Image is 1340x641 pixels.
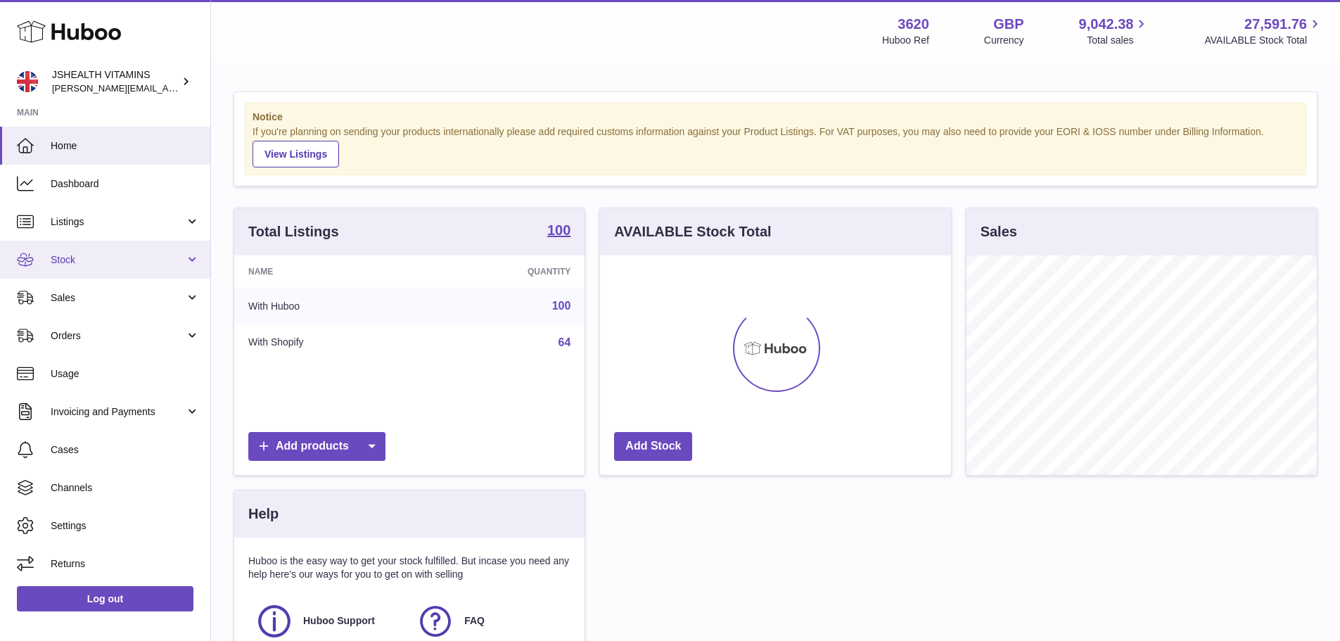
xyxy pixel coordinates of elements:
[51,443,200,457] span: Cases
[248,504,279,523] h3: Help
[1079,15,1134,34] span: 9,042.38
[51,177,200,191] span: Dashboard
[1079,15,1150,47] a: 9,042.38 Total sales
[51,291,185,305] span: Sales
[1244,15,1307,34] span: 27,591.76
[17,71,38,92] img: francesca@jshealthvitamins.com
[552,300,571,312] a: 100
[981,222,1017,241] h3: Sales
[51,481,200,495] span: Channels
[51,557,200,571] span: Returns
[416,602,563,640] a: FAQ
[51,215,185,229] span: Listings
[1204,15,1323,47] a: 27,591.76 AVAILABLE Stock Total
[882,34,929,47] div: Huboo Ref
[1087,34,1149,47] span: Total sales
[464,614,485,628] span: FAQ
[234,324,423,361] td: With Shopify
[614,222,771,241] h3: AVAILABLE Stock Total
[423,255,585,288] th: Quantity
[52,82,282,94] span: [PERSON_NAME][EMAIL_ADDRESS][DOMAIN_NAME]
[255,602,402,640] a: Huboo Support
[253,141,339,167] a: View Listings
[984,34,1024,47] div: Currency
[234,288,423,324] td: With Huboo
[248,554,570,581] p: Huboo is the easy way to get your stock fulfilled. But incase you need any help here's our ways f...
[248,432,385,461] a: Add products
[52,68,179,95] div: JSHEALTH VITAMINS
[234,255,423,288] th: Name
[253,125,1298,167] div: If you're planning on sending your products internationally please add required customs informati...
[51,139,200,153] span: Home
[547,223,570,237] strong: 100
[253,110,1298,124] strong: Notice
[898,15,929,34] strong: 3620
[248,222,339,241] h3: Total Listings
[1204,34,1323,47] span: AVAILABLE Stock Total
[559,336,571,348] a: 64
[303,614,375,628] span: Huboo Support
[51,253,185,267] span: Stock
[51,367,200,381] span: Usage
[993,15,1023,34] strong: GBP
[17,586,193,611] a: Log out
[614,432,692,461] a: Add Stock
[547,223,570,240] a: 100
[51,519,200,533] span: Settings
[51,329,185,343] span: Orders
[51,405,185,419] span: Invoicing and Payments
